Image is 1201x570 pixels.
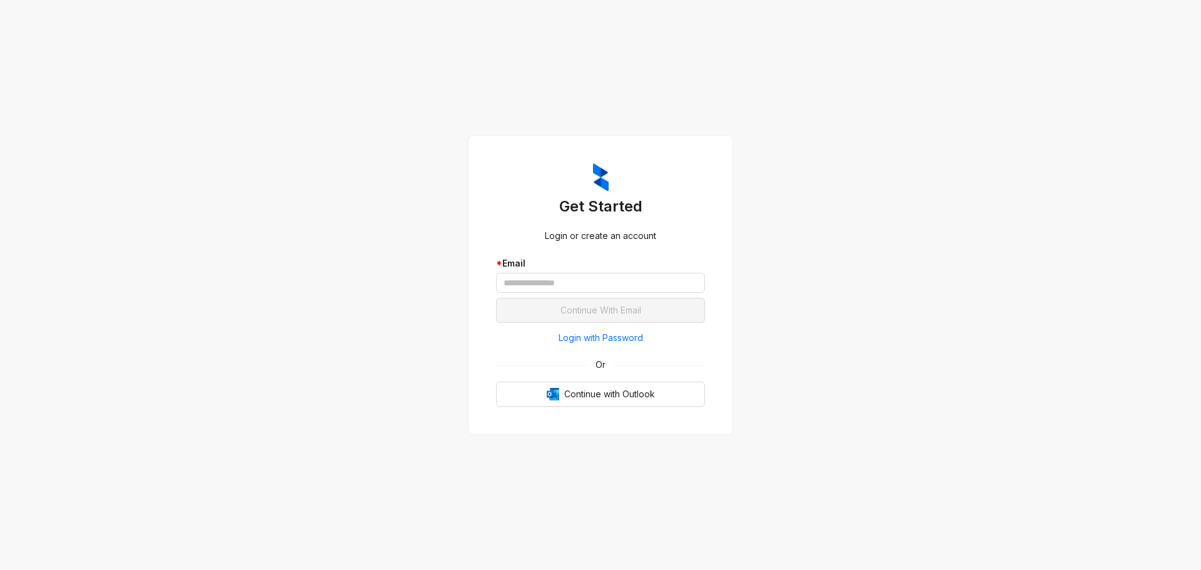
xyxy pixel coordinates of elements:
[496,257,705,270] div: Email
[496,382,705,407] button: OutlookContinue with Outlook
[559,331,643,345] span: Login with Password
[496,328,705,348] button: Login with Password
[564,387,655,401] span: Continue with Outlook
[496,229,705,243] div: Login or create an account
[496,196,705,216] h3: Get Started
[547,388,559,400] img: Outlook
[587,358,614,372] span: Or
[593,163,609,192] img: ZumaIcon
[496,298,705,323] button: Continue With Email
